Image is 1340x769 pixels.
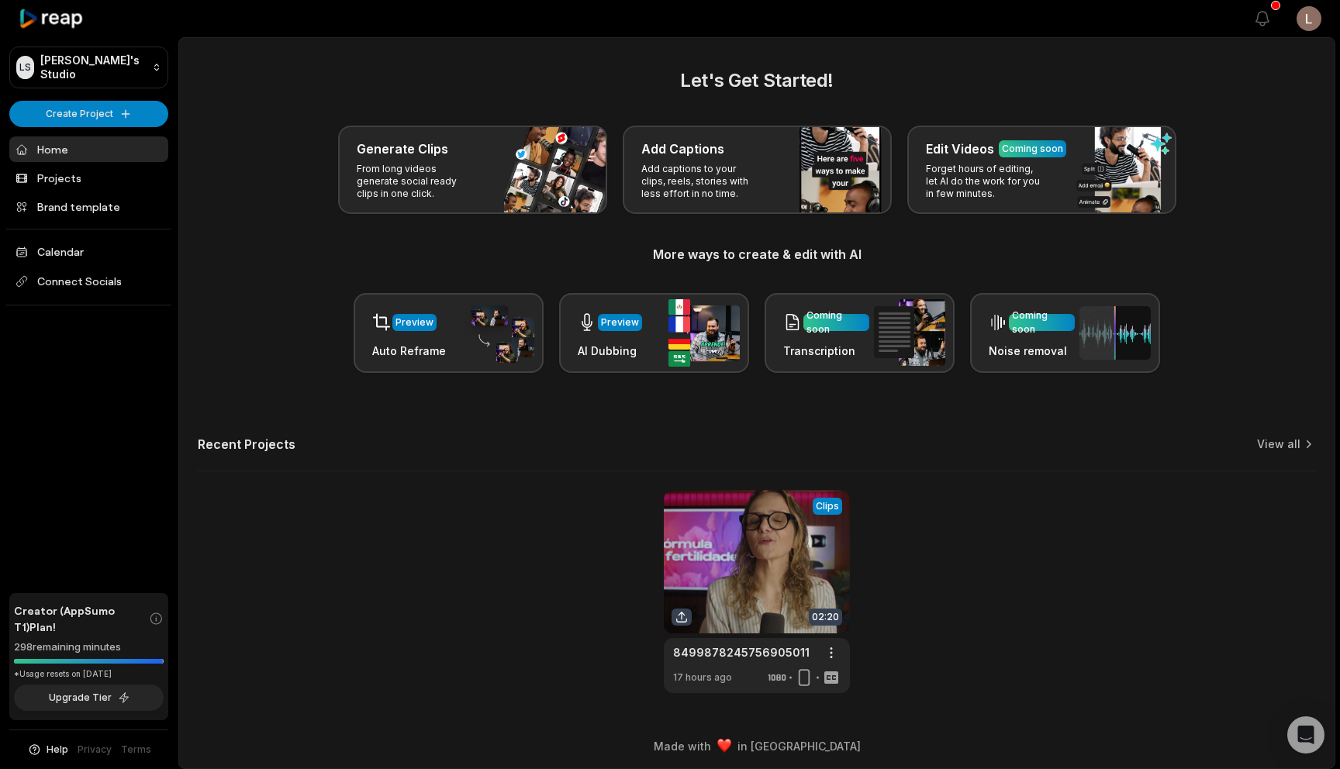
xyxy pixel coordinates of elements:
p: From long videos generate social ready clips in one click. [357,163,477,200]
div: Open Intercom Messenger [1287,716,1324,753]
h3: AI Dubbing [578,343,642,359]
div: Made with in [GEOGRAPHIC_DATA] [193,738,1321,754]
img: transcription.png [874,299,945,366]
a: View all [1257,436,1300,452]
h3: Add Captions [641,140,724,158]
span: Creator (AppSumo T1) Plan! [14,602,149,635]
div: Coming soon [1002,142,1063,156]
a: 8499878245756905011 [673,644,810,660]
button: Create Project [9,101,168,127]
h3: Transcription [783,343,869,359]
button: Upgrade Tier [14,685,164,711]
div: Coming soon [806,309,866,336]
h3: Generate Clips [357,140,448,158]
h3: More ways to create & edit with AI [198,245,1316,264]
h3: Noise removal [989,343,1075,359]
span: Help [47,743,68,757]
h2: Recent Projects [198,436,295,452]
p: [PERSON_NAME]'s Studio [40,53,146,81]
img: heart emoji [717,739,731,753]
img: ai_dubbing.png [668,299,740,367]
a: Privacy [78,743,112,757]
img: auto_reframe.png [463,303,534,364]
a: Calendar [9,239,168,264]
div: Preview [395,316,433,329]
h3: Auto Reframe [372,343,446,359]
a: Home [9,136,168,162]
h2: Let's Get Started! [198,67,1316,95]
div: LS [16,56,34,79]
div: 298 remaining minutes [14,640,164,655]
a: Brand template [9,194,168,219]
h3: Edit Videos [926,140,994,158]
div: Coming soon [1012,309,1072,336]
span: Connect Socials [9,267,168,295]
a: Terms [121,743,151,757]
a: Projects [9,165,168,191]
p: Forget hours of editing, let AI do the work for you in few minutes. [926,163,1046,200]
button: Help [27,743,68,757]
div: *Usage resets on [DATE] [14,668,164,680]
img: noise_removal.png [1079,306,1151,360]
div: Preview [601,316,639,329]
p: Add captions to your clips, reels, stories with less effort in no time. [641,163,762,200]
